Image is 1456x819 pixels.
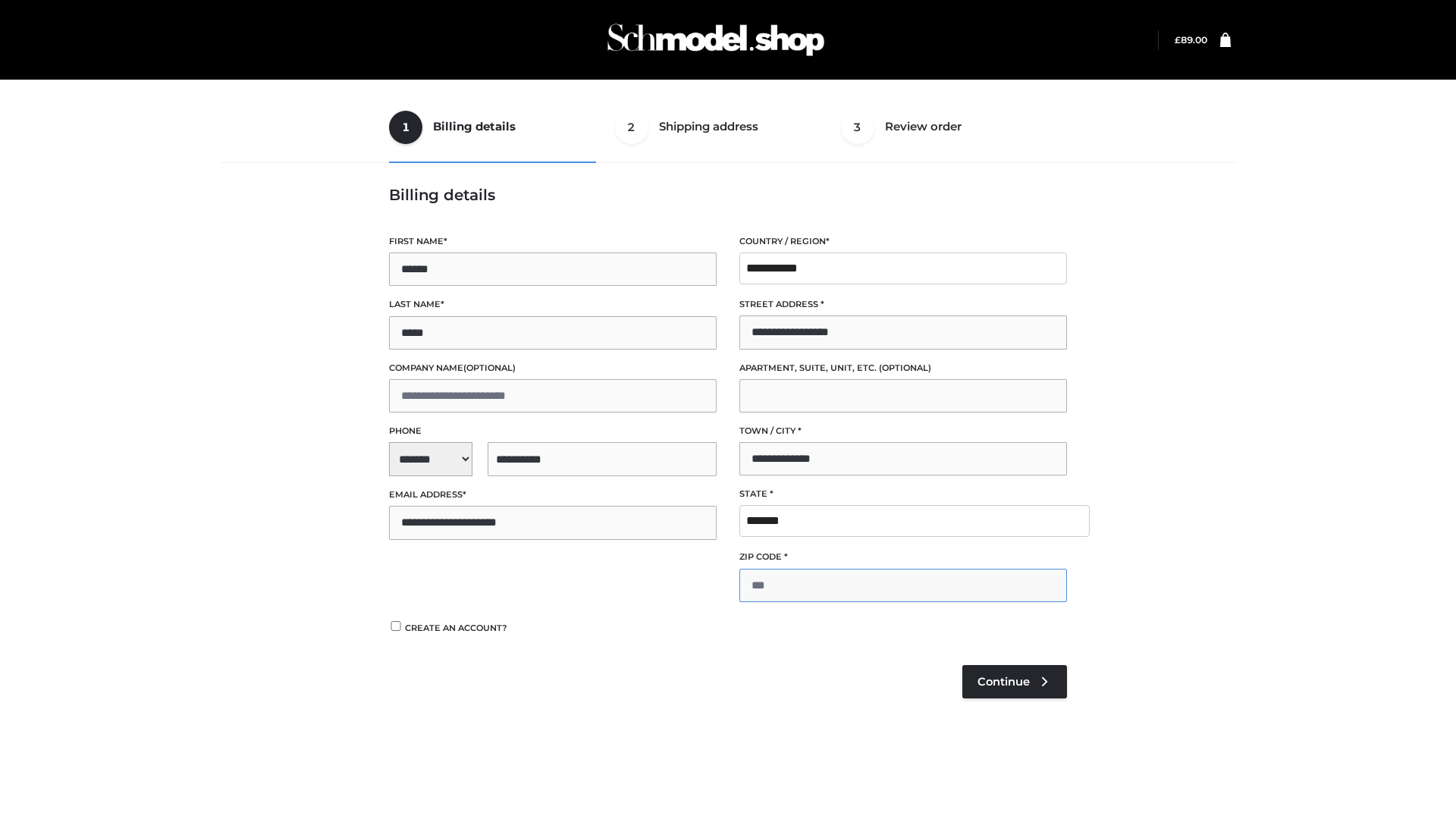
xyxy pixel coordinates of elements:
label: Phone [389,424,717,438]
img: Schmodel Admin 964 [602,10,830,70]
label: Apartment, suite, unit, etc. [739,361,1067,375]
label: ZIP Code [739,550,1067,564]
span: (optional) [879,362,931,373]
label: First name [389,234,717,249]
h3: Billing details [389,186,1067,204]
bdi: 89.00 [1175,34,1207,45]
label: Company name [389,361,717,375]
span: (optional) [463,362,516,373]
input: Create an account? [389,621,403,631]
label: Country / Region [739,234,1067,249]
label: Email address [389,488,717,502]
label: Town / City [739,424,1067,438]
span: Continue [977,675,1030,689]
label: Street address [739,297,1067,312]
span: Create an account? [405,623,507,633]
label: State [739,487,1067,501]
a: £89.00 [1175,34,1207,45]
span: £ [1175,34,1181,45]
label: Last name [389,297,717,312]
a: Continue [962,665,1067,698]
